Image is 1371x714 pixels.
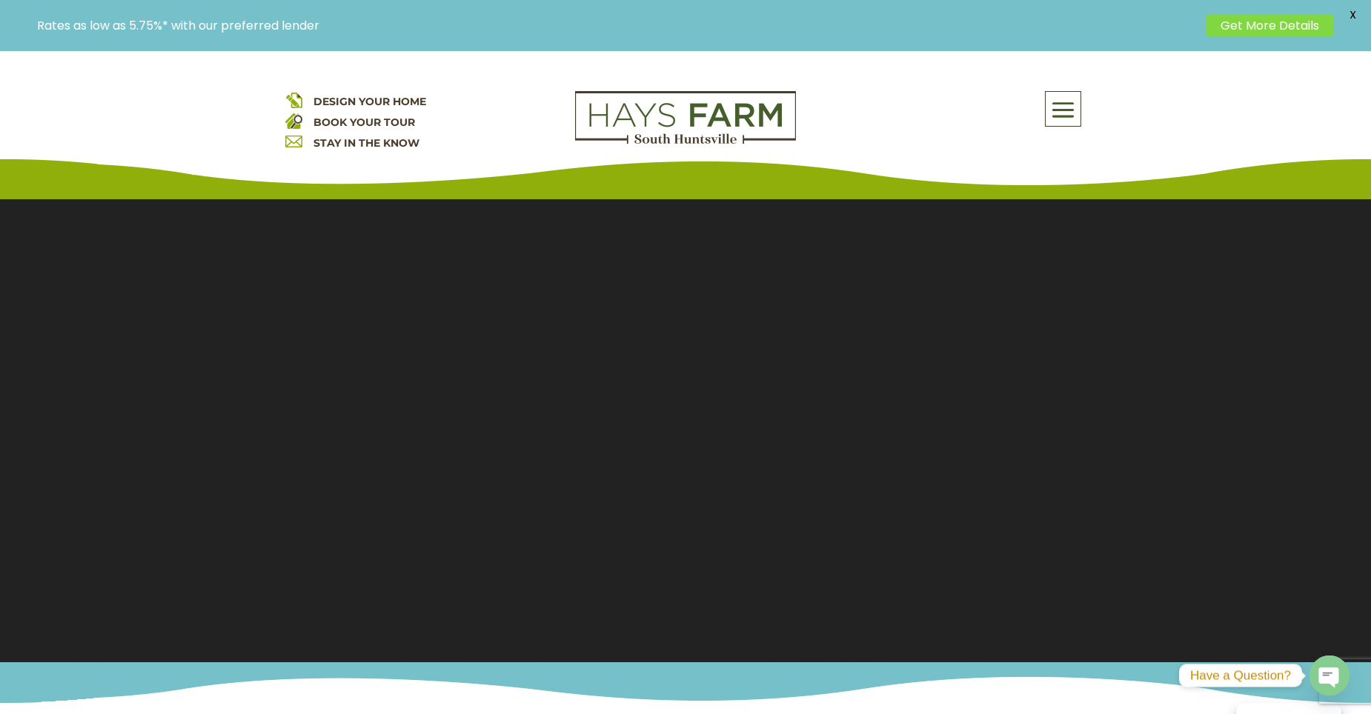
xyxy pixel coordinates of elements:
a: BOOK YOUR TOUR [313,116,415,129]
img: Logo [575,91,796,144]
a: DESIGN YOUR HOME [313,95,426,108]
span: X [1341,4,1364,26]
img: book your home tour [285,112,302,129]
a: STAY IN THE KNOW [313,136,419,150]
p: Rates as low as 5.75%* with our preferred lender [37,19,1198,33]
img: design your home [285,91,302,108]
a: Get More Details [1206,15,1334,36]
a: hays farm homes huntsville development [575,134,796,147]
